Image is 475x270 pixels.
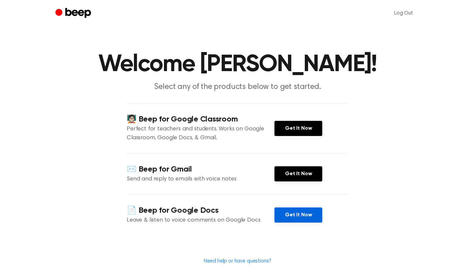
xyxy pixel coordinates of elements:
p: Perfect for teachers and students. Works on Google Classroom, Google Docs, & Gmail. [127,125,274,143]
h1: Welcome [PERSON_NAME]! [69,53,406,76]
h4: ✉️ Beep for Gmail [127,164,274,175]
p: Select any of the products below to get started. [111,82,364,93]
a: Get It Now [274,207,322,223]
a: Get It Now [274,166,322,181]
a: Get It Now [274,121,322,136]
h4: 🧑🏻‍🏫 Beep for Google Classroom [127,114,274,125]
a: Need help or have questions? [204,258,271,264]
p: Leave & listen to voice comments on Google Docs [127,216,274,225]
a: Beep [55,7,93,20]
h4: 📄 Beep for Google Docs [127,205,274,216]
p: Send and reply to emails with voice notes [127,175,274,184]
a: Log Out [388,5,420,21]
